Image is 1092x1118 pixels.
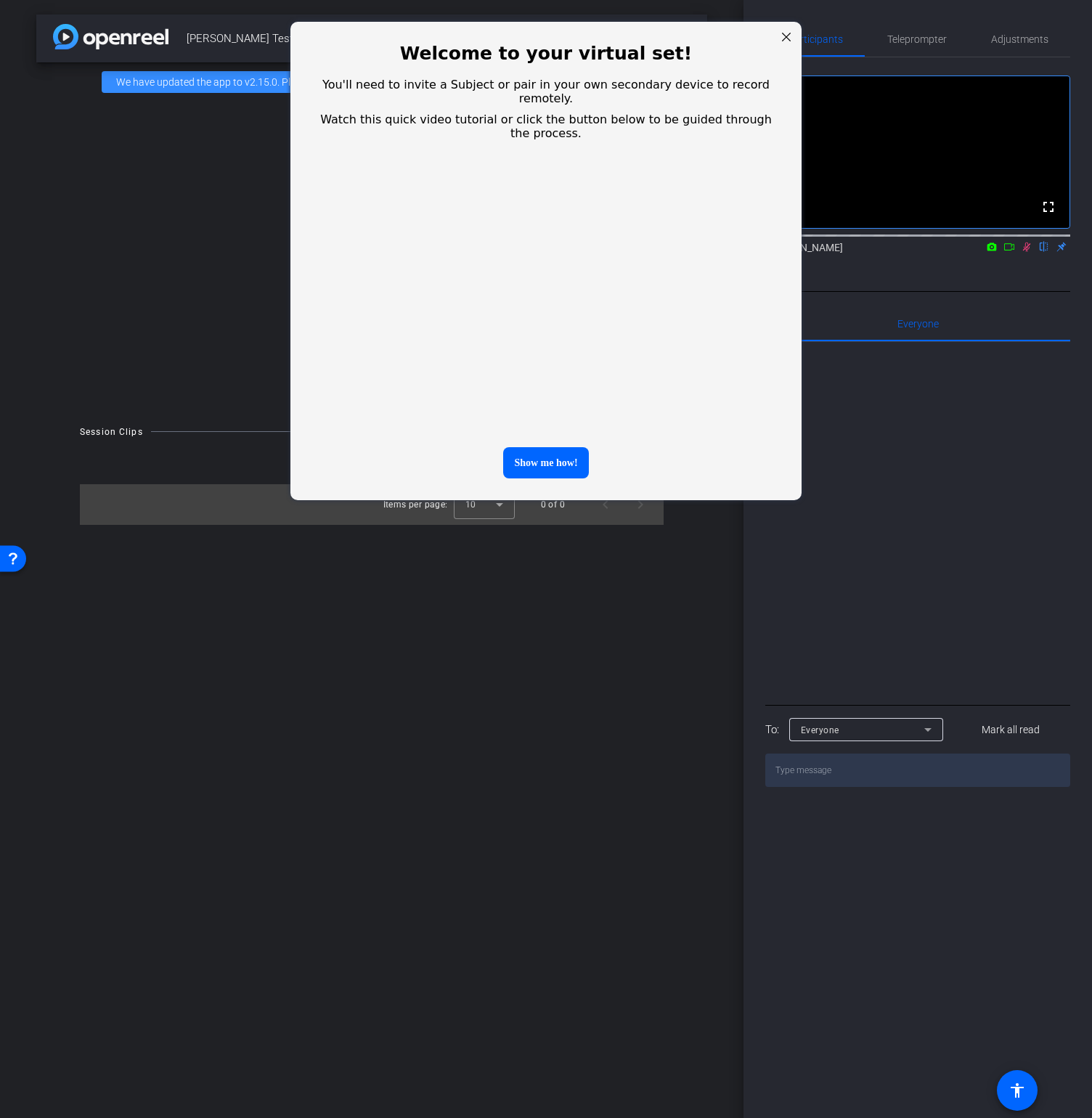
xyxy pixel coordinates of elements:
[36,78,484,105] span: You'll need to invite a Subject or pair in your own secondary device to record remotely.
[887,34,947,44] span: Teleprompter
[765,722,779,738] div: To:
[4,22,516,500] div: entering modal
[53,24,168,49] img: app-logo
[982,722,1040,738] span: Mark all read
[1009,1082,1026,1099] mat-icon: accessibility
[991,34,1048,44] span: Adjustments
[80,425,143,439] div: Session Clips
[187,24,339,53] span: [PERSON_NAME] Test Session 6
[765,240,1070,269] div: [PERSON_NAME]
[765,256,1070,269] div: Director
[102,71,642,93] div: We have updated the app to v2.15.0. Please make sure the mobile user has the newest version.
[217,447,302,478] div: Show me how!
[36,102,707,409] div: Waiting for subjects to join...
[26,161,494,433] iframe: OpenReel Video Player
[801,725,839,735] span: Everyone
[952,717,1071,743] button: Mark all read
[114,43,406,64] span: Welcome to your virtual set!
[1040,198,1057,216] mat-icon: fullscreen
[34,113,486,140] span: Watch this quick video tutorial or click the button below to be guided through the process.
[788,34,843,44] span: Participants
[1035,240,1053,253] mat-icon: flip
[897,319,939,329] span: Everyone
